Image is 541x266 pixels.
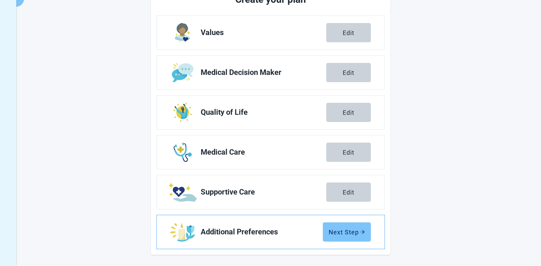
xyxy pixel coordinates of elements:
[360,230,365,234] span: arrow-right
[157,56,385,89] a: Edit Medical Decision Maker section
[157,16,385,49] a: Edit Values section
[201,29,326,37] span: Values
[201,68,326,77] span: Medical Decision Maker
[329,229,365,235] div: Next Step
[343,149,354,156] div: Edit
[343,189,354,196] div: Edit
[323,222,371,242] button: Next Steparrow-right
[157,135,385,169] a: Edit Medical Care section
[157,96,385,129] a: Edit Quality of Life section
[201,108,326,117] span: Quality of Life
[157,175,385,209] a: Edit Supportive Care section
[343,109,354,116] div: Edit
[343,69,354,76] div: Edit
[201,148,326,156] span: Medical Care
[326,63,371,82] button: Edit
[343,29,354,36] div: Edit
[201,228,323,236] span: Additional Preferences
[326,103,371,122] button: Edit
[326,143,371,162] button: Edit
[326,182,371,202] button: Edit
[201,188,326,196] span: Supportive Care
[326,23,371,42] button: Edit
[157,215,385,249] a: Edit Additional Preferences section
